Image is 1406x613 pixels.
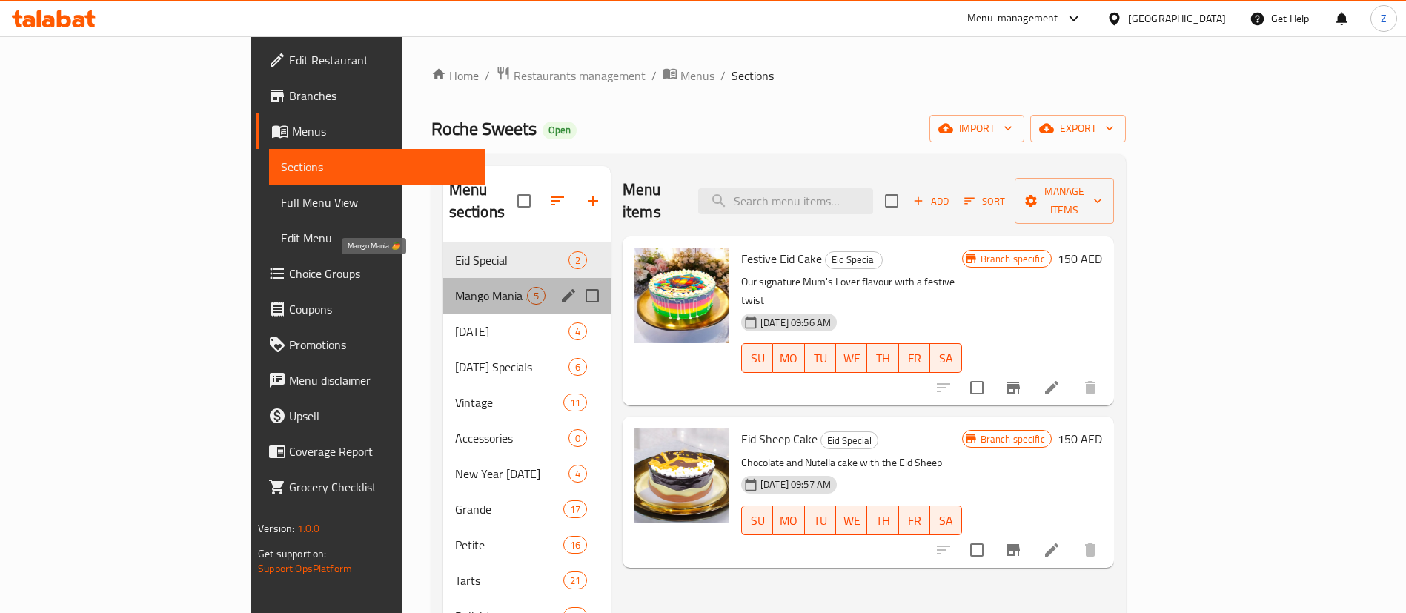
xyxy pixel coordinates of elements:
[873,510,892,531] span: TH
[748,348,767,369] span: SU
[256,256,485,291] a: Choice Groups
[485,67,490,85] li: /
[821,432,878,449] span: Eid Special
[258,544,326,563] span: Get support on:
[563,536,587,554] div: items
[256,78,485,113] a: Branches
[720,67,726,85] li: /
[651,67,657,85] li: /
[967,10,1058,27] div: Menu-management
[779,510,798,531] span: MO
[680,67,714,85] span: Menus
[455,500,563,518] span: Grande
[514,67,646,85] span: Restaurants management
[443,456,611,491] div: New Year [DATE]4
[773,506,804,535] button: MO
[564,574,586,588] span: 21
[455,536,563,554] span: Petite
[811,348,830,369] span: TU
[748,510,767,531] span: SU
[540,183,575,219] span: Sort sections
[281,193,474,211] span: Full Menu View
[496,66,646,85] a: Restaurants management
[292,122,474,140] span: Menus
[905,510,924,531] span: FR
[568,465,587,483] div: items
[732,67,774,85] span: Sections
[995,532,1031,568] button: Branch-specific-item
[805,506,836,535] button: TU
[826,251,882,268] span: Eid Special
[1042,119,1114,138] span: export
[698,188,873,214] input: search
[1015,178,1114,224] button: Manage items
[955,190,1015,213] span: Sort items
[455,287,527,305] span: Mango Mania 🥭
[569,431,586,445] span: 0
[289,51,474,69] span: Edit Restaurant
[269,220,485,256] a: Edit Menu
[564,503,586,517] span: 17
[443,491,611,527] div: Grande17
[836,506,867,535] button: WE
[256,113,485,149] a: Menus
[563,571,587,589] div: items
[961,372,992,403] span: Select to update
[907,190,955,213] button: Add
[256,291,485,327] a: Coupons
[443,563,611,598] div: Tarts21
[443,420,611,456] div: Accessories0
[289,478,474,496] span: Grocery Checklist
[269,149,485,185] a: Sections
[289,371,474,389] span: Menu disclaimer
[443,314,611,349] div: [DATE]4
[905,348,924,369] span: FR
[773,343,804,373] button: MO
[568,322,587,340] div: items
[455,571,563,589] span: Tarts
[936,348,955,369] span: SA
[975,252,1051,266] span: Branch specific
[867,343,898,373] button: TH
[508,185,540,216] span: Select all sections
[289,407,474,425] span: Upsell
[741,428,818,450] span: Eid Sheep Cake
[281,158,474,176] span: Sections
[825,251,883,269] div: Eid Special
[634,248,729,343] img: Festive Eid Cake
[568,429,587,447] div: items
[1043,379,1061,397] a: Edit menu item
[289,300,474,318] span: Coupons
[258,519,294,538] span: Version:
[741,248,822,270] span: Festive Eid Cake
[741,454,962,472] p: Chocolate and Nutella cake with the Eid Sheep
[911,193,951,210] span: Add
[455,251,568,269] span: Eid Special
[455,394,563,411] div: Vintage
[443,242,611,278] div: Eid Special2
[256,327,485,362] a: Promotions
[563,394,587,411] div: items
[1072,532,1108,568] button: delete
[995,370,1031,405] button: Branch-specific-item
[907,190,955,213] span: Add item
[936,510,955,531] span: SA
[528,289,545,303] span: 5
[431,66,1126,85] nav: breadcrumb
[961,190,1009,213] button: Sort
[289,265,474,282] span: Choice Groups
[564,396,586,410] span: 11
[634,428,729,523] img: Eid Sheep Cake
[623,179,680,223] h2: Menu items
[820,431,878,449] div: Eid Special
[289,87,474,105] span: Branches
[663,66,714,85] a: Menus
[443,349,611,385] div: [DATE] Specials6
[741,273,962,310] p: Our signature Mum's Lover flavour with a festive twist
[256,362,485,398] a: Menu disclaimer
[929,115,1024,142] button: import
[842,348,861,369] span: WE
[543,122,577,139] div: Open
[564,538,586,552] span: 16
